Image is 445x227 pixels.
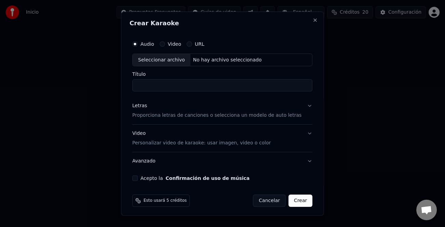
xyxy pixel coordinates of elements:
[132,125,312,152] button: VideoPersonalizar video de karaoke: usar imagen, video o color
[132,152,312,170] button: Avanzado
[166,176,250,181] button: Acepto la
[168,41,181,46] label: Video
[132,130,271,146] div: Video
[132,140,271,146] p: Personalizar video de karaoke: usar imagen, video o color
[195,41,204,46] label: URL
[132,97,312,124] button: LetrasProporciona letras de canciones o selecciona un modelo de auto letras
[132,102,147,109] div: Letras
[132,112,301,119] p: Proporciona letras de canciones o selecciona un modelo de auto letras
[253,195,286,207] button: Cancelar
[140,176,250,181] label: Acepto la
[140,41,154,46] label: Audio
[190,56,265,63] div: No hay archivo seleccionado
[132,72,312,76] label: Título
[133,54,190,66] div: Seleccionar archivo
[288,195,312,207] button: Crear
[144,198,187,203] span: Esto usará 5 créditos
[130,20,315,26] h2: Crear Karaoke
